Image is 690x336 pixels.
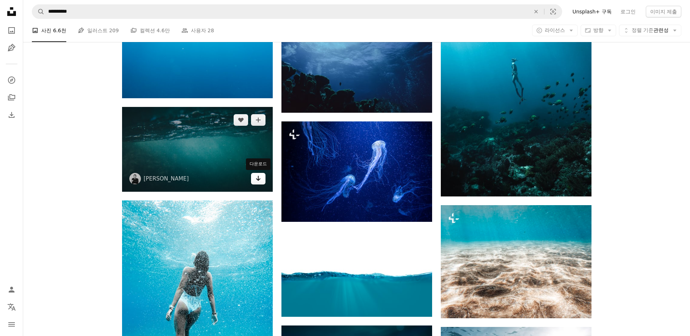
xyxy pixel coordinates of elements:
[181,19,214,42] a: 사용자 28
[4,23,19,38] a: 사진
[4,108,19,122] a: 다운로드 내역
[281,231,432,317] img: 물 아래에있는 큰 수역
[122,298,273,304] a: 물속에서 수영하는 여자
[4,300,19,314] button: 언어
[532,25,578,36] button: 라이선스
[281,63,432,70] a: 수역과 산호
[156,26,170,34] span: 4.6만
[632,27,653,33] span: 정렬 기준
[251,173,265,184] a: 다운로드
[441,8,591,197] img: 검은 반바지를 입은 남자 물 위에서 다이빙
[281,168,432,175] a: 바다에서 헤엄치는 해파리 무리
[632,27,669,34] span: 관련성
[528,5,544,18] button: 삭제
[122,38,273,45] a: 푸른 물
[32,5,45,18] button: Unsplash 검색
[4,282,19,297] a: 로그인 / 가입
[616,6,640,17] a: 로그인
[4,90,19,105] a: 컬렉션
[251,114,265,126] button: 컬렉션에 추가
[593,27,603,33] span: 방향
[234,114,248,126] button: 좋아요
[4,73,19,87] a: 탐색
[281,20,432,113] img: 수역과 산호
[281,121,432,222] img: 바다에서 헤엄치는 해파리 무리
[246,158,271,170] div: 다운로드
[441,205,591,318] img: 모래와 푸른 투명한 깨끗한 물이 있는 해변의 수중 전망 - 열대 지방의 여름 휴가 휴가 개념
[122,107,273,192] img: 수중 카메라 캡처
[619,25,681,36] button: 정렬 기준관련성
[281,270,432,277] a: 물 아래에있는 큰 수역
[78,19,119,42] a: 일러스트 209
[581,25,616,36] button: 방향
[144,175,189,182] a: [PERSON_NAME]
[130,19,170,42] a: 컬렉션 4.6만
[545,27,565,33] span: 라이선스
[129,173,141,184] img: Tim Marshall의 프로필로 이동
[4,317,19,332] button: 메뉴
[32,4,562,19] form: 사이트 전체에서 이미지 찾기
[109,26,119,34] span: 209
[544,5,562,18] button: 시각적 검색
[122,146,273,152] a: 수중 카메라 캡처
[4,41,19,55] a: 일러스트
[646,6,681,17] button: 이미지 제출
[4,4,19,20] a: 홈 — Unsplash
[208,26,214,34] span: 28
[441,99,591,105] a: 검은 반바지를 입은 남자 물 위에서 다이빙
[568,6,616,17] a: Unsplash+ 구독
[441,258,591,265] a: 모래와 푸른 투명한 깨끗한 물이 있는 해변의 수중 전망 - 열대 지방의 여름 휴가 휴가 개념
